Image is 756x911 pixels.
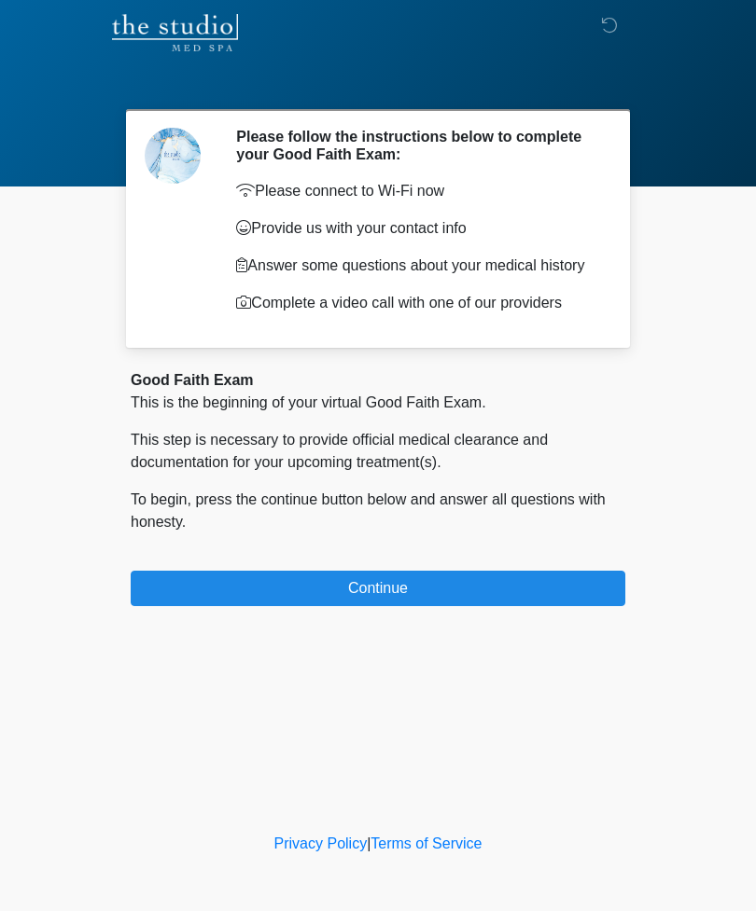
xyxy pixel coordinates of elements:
[131,489,625,533] p: To begin, press the continue button below and answer all questions with honesty.
[236,180,597,202] p: Please connect to Wi-Fi now
[131,571,625,606] button: Continue
[236,128,597,163] h2: Please follow the instructions below to complete your Good Faith Exam:
[371,835,482,851] a: Terms of Service
[131,429,625,474] p: This step is necessary to provide official medical clearance and documentation for your upcoming ...
[274,835,368,851] a: Privacy Policy
[131,392,625,414] p: This is the beginning of your virtual Good Faith Exam.
[236,217,597,240] p: Provide us with your contact info
[236,255,597,277] p: Answer some questions about your medical history
[117,67,639,102] h1: ‎ ‎
[367,835,371,851] a: |
[236,292,597,314] p: Complete a video call with one of our providers
[145,128,201,184] img: Agent Avatar
[131,369,625,392] div: Good Faith Exam
[112,14,238,51] img: The Studio Med Spa Logo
